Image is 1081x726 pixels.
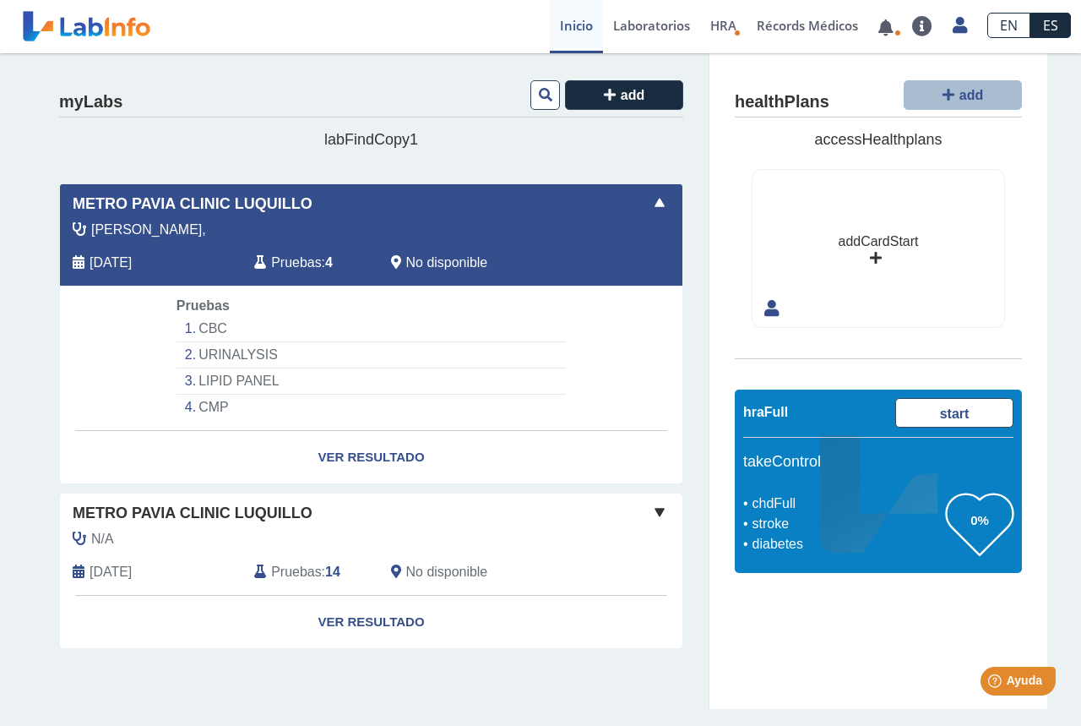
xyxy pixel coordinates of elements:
b: 4 [325,255,333,270]
a: ES [1030,13,1071,38]
li: chdFull [747,494,946,514]
span: 2025-08-12 [90,253,132,273]
span: Pruebas [271,562,321,582]
span: add [621,88,644,102]
span: No disponible [406,562,488,582]
span: Jimenez Mejia, [91,220,206,240]
span: add [959,88,983,102]
span: Pruebas [177,298,230,313]
h4: healthPlans [735,92,829,112]
span: start [940,407,970,421]
span: Metro Pavia Clinic Luquillo [73,502,312,525]
h5: takeControl [743,453,1013,472]
h3: 0% [946,510,1013,531]
span: HRA [710,17,736,34]
span: accessHealthplans [814,131,942,148]
li: URINALYSIS [177,342,566,368]
span: labFindCopy1 [324,131,418,148]
div: : [242,562,378,582]
li: CMP [177,395,566,420]
li: stroke [747,514,946,534]
div: addCardStart [839,232,919,252]
iframe: Help widget launcher [931,660,1062,707]
b: 14 [325,565,340,579]
button: add [565,80,683,110]
a: Ver Resultado [60,596,682,649]
span: Pruebas [271,253,321,273]
a: start [895,398,1013,428]
li: LIPID PANEL [177,368,566,395]
h4: myLabs [59,92,122,112]
a: Ver Resultado [60,431,682,484]
li: diabetes [747,534,946,554]
a: EN [987,13,1030,38]
span: hraFull [743,405,788,419]
span: N/A [91,529,114,549]
li: CBC [177,316,566,342]
span: Metro Pavia Clinic Luquillo [73,193,312,216]
div: : [242,253,378,273]
span: 2024-11-26 [90,562,132,582]
button: add [904,80,1022,110]
span: No disponible [406,253,488,273]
